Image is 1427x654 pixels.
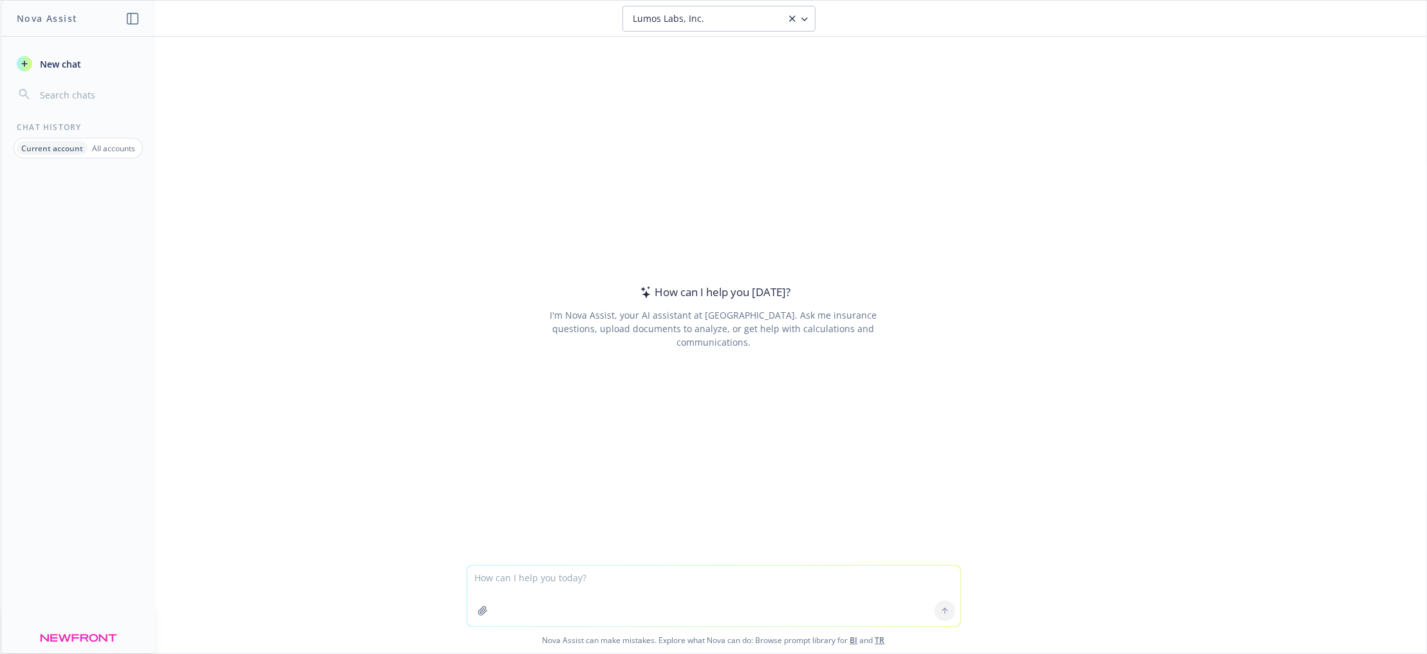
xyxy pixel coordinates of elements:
[637,284,790,301] div: How can I help you [DATE]?
[17,12,77,25] h1: Nova Assist
[875,635,885,646] a: TR
[21,143,83,154] p: Current account
[532,308,895,349] div: I'm Nova Assist, your AI assistant at [GEOGRAPHIC_DATA]. Ask me insurance questions, upload docum...
[12,52,145,75] button: New chat
[6,627,1421,653] span: Nova Assist can make mistakes. Explore what Nova can do: Browse prompt library for and
[37,57,81,71] span: New chat
[850,635,858,646] a: BI
[622,6,816,32] button: Lumos Labs, Inc.
[1,122,155,133] div: Chat History
[633,12,705,25] span: Lumos Labs, Inc.
[92,143,135,154] p: All accounts
[37,86,140,104] input: Search chats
